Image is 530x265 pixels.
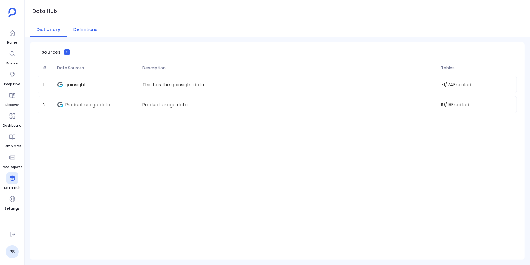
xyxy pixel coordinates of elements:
span: Sources [42,49,61,55]
span: Home [6,40,18,45]
span: 71 / 74 Enabled [438,81,514,88]
a: Data Hub [4,172,20,190]
button: Definitions [67,23,104,37]
span: PetaReports [2,165,23,170]
a: Settings [5,193,20,211]
span: Product usage data [65,101,110,108]
p: Product usage data [140,101,190,108]
a: Dashboard [3,110,22,128]
a: Deep Dive [4,69,20,87]
span: 1 . [41,81,55,88]
span: gainsight [65,81,86,88]
span: 2 . [41,101,55,108]
span: Deep Dive [4,82,20,87]
a: PS [6,245,19,258]
span: 2 [64,49,70,55]
a: Home [6,27,18,45]
button: Dictionary [30,23,67,37]
a: Explore [6,48,18,66]
span: Data Sources [55,65,140,71]
p: This has the gainsight data [140,81,207,88]
span: # [40,65,55,71]
h1: Data Hub [32,7,57,16]
a: Discover [5,89,19,108]
img: petavue logo [8,8,16,17]
span: Description [140,65,438,71]
span: Templates [3,144,21,149]
span: Explore [6,61,18,66]
span: 19 / 19 Enabled [438,101,514,108]
a: PetaReports [2,152,23,170]
span: Discover [5,102,19,108]
span: Data Hub [4,185,20,190]
span: Tables [438,65,514,71]
span: Settings [5,206,20,211]
a: Templates [3,131,21,149]
span: Dashboard [3,123,22,128]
